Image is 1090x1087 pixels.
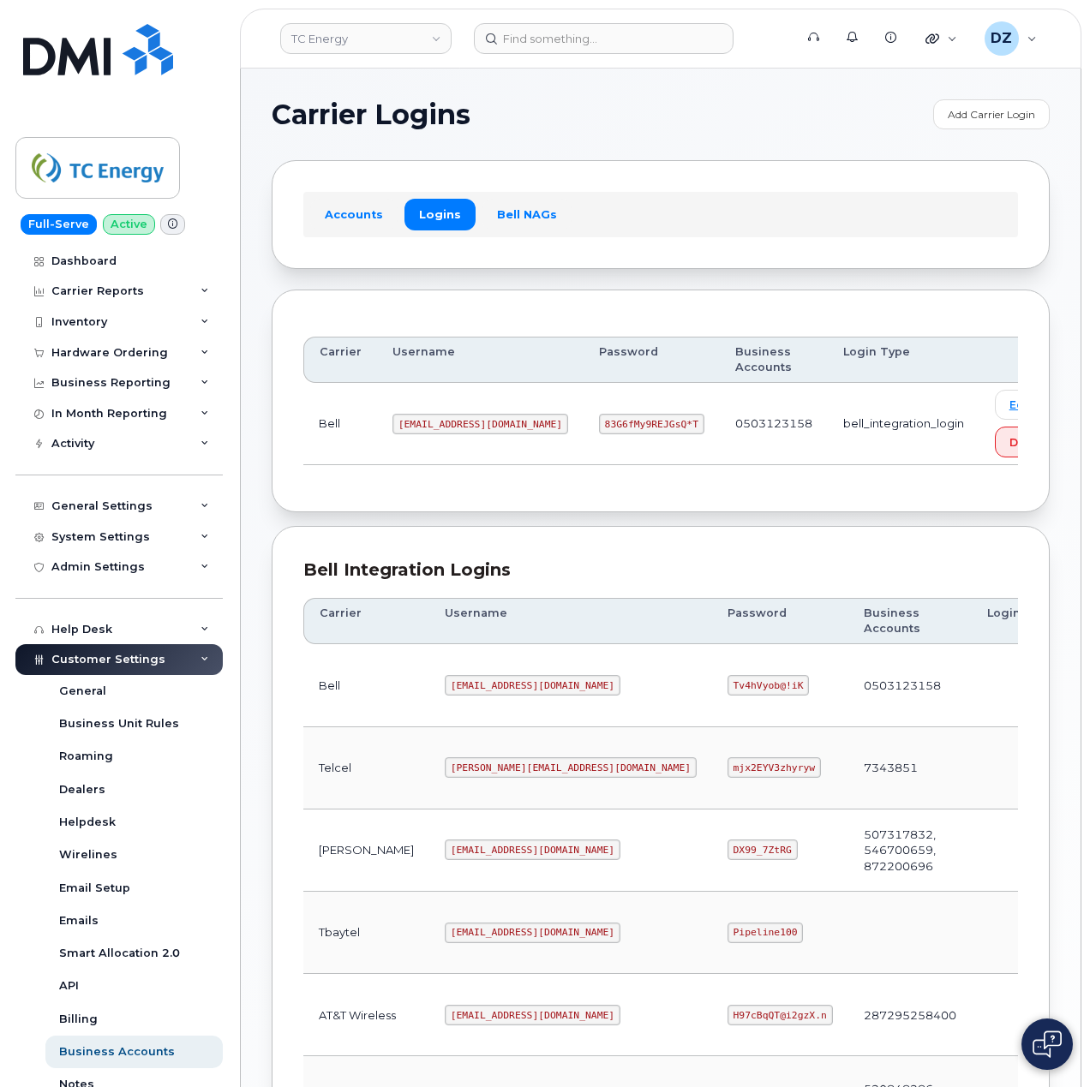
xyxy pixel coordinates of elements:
td: 507317832, 546700659, 872200696 [848,809,972,892]
a: Add Carrier Login [933,99,1050,129]
code: Pipeline100 [728,923,804,943]
td: 0503123158 [720,383,828,465]
td: 0503123158 [848,644,972,726]
th: Login Type [828,337,979,384]
code: Tv4hVyob@!iK [728,675,809,696]
th: Password [712,598,848,645]
td: 287295258400 [848,974,972,1056]
code: DX99_7ZtRG [728,839,798,860]
a: Bell NAGs [482,199,572,230]
td: 7343851 [848,727,972,809]
code: [EMAIL_ADDRESS][DOMAIN_NAME] [445,923,620,943]
code: [EMAIL_ADDRESS][DOMAIN_NAME] [445,675,620,696]
span: Delete [1009,434,1049,451]
code: 83G6fMy9REJGsQ*T [599,414,704,434]
code: [EMAIL_ADDRESS][DOMAIN_NAME] [445,839,620,860]
td: Tbaytel [303,892,429,974]
span: Carrier Logins [272,102,470,128]
td: bell_integration_login [828,383,979,465]
div: Bell Integration Logins [303,558,1018,582]
a: Accounts [310,199,398,230]
td: Bell [303,383,377,465]
a: Logins [404,199,476,230]
th: Login Type [972,598,1086,645]
code: [EMAIL_ADDRESS][DOMAIN_NAME] [392,414,568,434]
th: Password [584,337,720,384]
th: Business Accounts [720,337,828,384]
th: Username [429,598,712,645]
td: Telcel [303,727,429,809]
code: H97cBqQT@i2gzX.n [728,1005,833,1025]
img: Open chat [1033,1030,1062,1058]
code: mjx2EYV3zhyryw [728,757,821,778]
th: Username [377,337,584,384]
td: [PERSON_NAME] [303,809,429,892]
a: Edit [995,390,1046,420]
td: Bell [303,644,429,726]
code: [EMAIL_ADDRESS][DOMAIN_NAME] [445,1005,620,1025]
button: Delete [995,427,1063,457]
code: [PERSON_NAME][EMAIL_ADDRESS][DOMAIN_NAME] [445,757,697,778]
th: Carrier [303,598,429,645]
td: AT&T Wireless [303,974,429,1056]
th: Carrier [303,337,377,384]
th: Business Accounts [848,598,972,645]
